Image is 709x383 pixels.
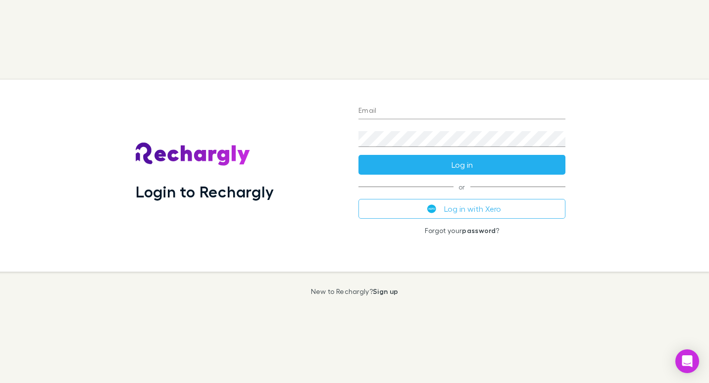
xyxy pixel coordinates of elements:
[462,226,496,235] a: password
[675,349,699,373] div: Open Intercom Messenger
[373,287,398,295] a: Sign up
[311,287,399,295] p: New to Rechargly?
[136,143,251,166] img: Rechargly's Logo
[358,155,565,175] button: Log in
[427,204,436,213] img: Xero's logo
[136,182,274,201] h1: Login to Rechargly
[358,199,565,219] button: Log in with Xero
[358,227,565,235] p: Forgot your ?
